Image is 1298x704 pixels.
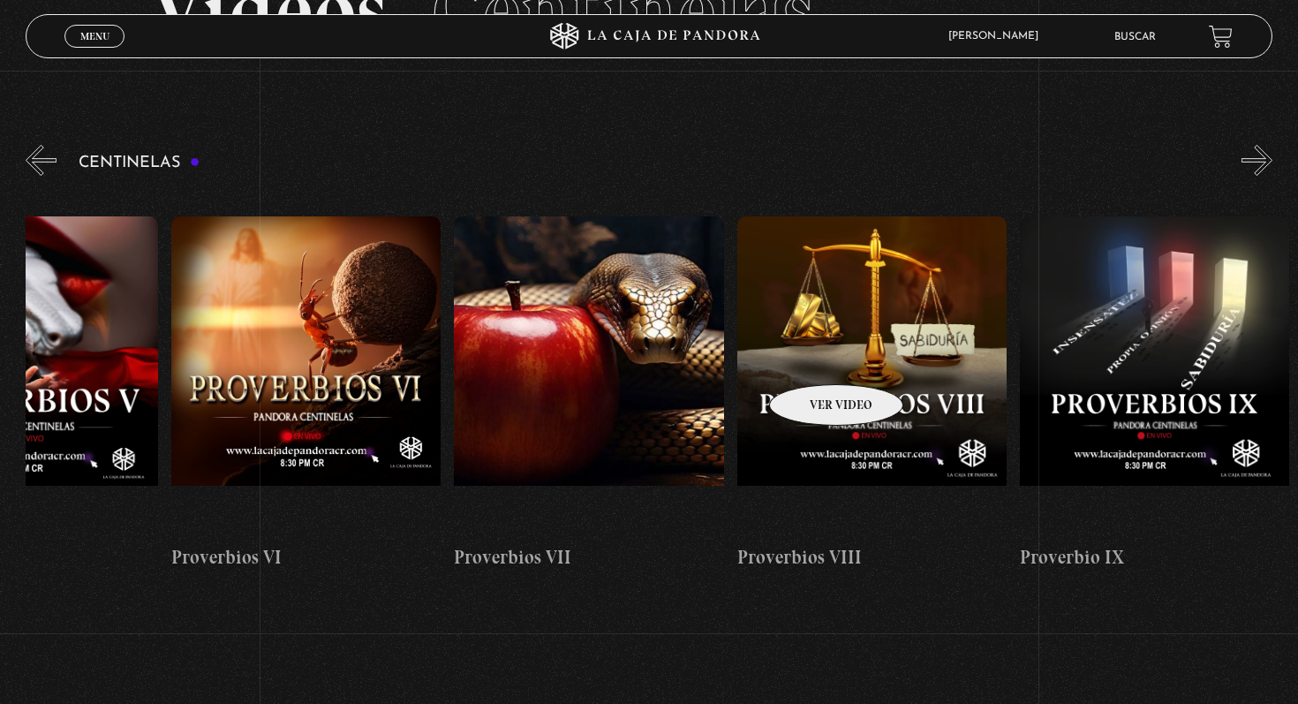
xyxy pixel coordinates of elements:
a: Proverbios VI [171,189,441,600]
a: Proverbio IX [1020,189,1289,600]
a: Proverbios VII [454,189,723,600]
h3: Centinelas [79,155,200,171]
a: View your shopping cart [1209,24,1233,48]
span: [PERSON_NAME] [940,31,1056,42]
button: Next [1241,145,1272,176]
h4: Proverbio IX [1020,543,1289,572]
h4: Proverbios VI [171,543,441,572]
button: Previous [26,145,57,176]
h4: Proverbios VIII [737,543,1007,572]
span: Menu [80,31,109,42]
a: Buscar [1114,32,1156,42]
a: Proverbios VIII [737,189,1007,600]
h4: Proverbios VII [454,543,723,572]
span: Cerrar [74,46,116,58]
